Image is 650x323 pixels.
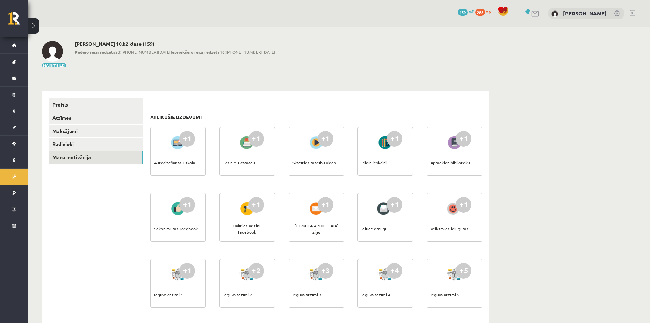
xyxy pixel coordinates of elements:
[248,131,264,147] div: +1
[387,197,402,213] div: +1
[49,125,143,138] a: Maksājumi
[431,151,470,175] div: Apmeklēt bibliotēku
[49,151,143,164] a: Mana motivācija
[248,263,264,279] div: +2
[154,282,183,307] div: Ieguva atzīmi 1
[248,197,264,213] div: +1
[387,131,402,147] div: +1
[75,41,275,47] h2: [PERSON_NAME] 10.b2 klase (159)
[150,127,206,176] a: +1 Autorizēšanās Eskolā
[318,197,333,213] div: +1
[49,138,143,151] a: Radinieki
[49,98,143,111] a: Profils
[179,263,195,279] div: +1
[75,49,115,55] b: Pēdējo reizi redzēts
[292,151,336,175] div: Skatīties mācību video
[361,282,390,307] div: Ieguva atzīmi 4
[75,49,275,55] span: 23:[PHONE_NUMBER][DATE] 16:[PHONE_NUMBER][DATE]
[475,9,485,16] span: 288
[431,216,469,241] div: Veiksmīgs ielūgums
[171,49,220,55] b: Iepriekšējo reizi redzēts
[8,12,28,30] a: Rīgas 1. Tālmācības vidusskola
[223,282,252,307] div: Ieguva atzīmi 2
[469,9,474,14] span: mP
[456,131,471,147] div: +1
[456,197,471,213] div: +1
[318,131,333,147] div: +1
[292,216,340,241] div: [DEMOGRAPHIC_DATA] ziņu
[179,197,195,213] div: +1
[179,131,195,147] div: +1
[318,263,333,279] div: +3
[154,151,195,175] div: Autorizēšanās Eskolā
[42,41,63,62] img: Maksims Vasiļjevs
[458,9,474,14] a: 159 mP
[150,114,202,120] h3: Atlikušie uzdevumi
[361,151,387,175] div: Pildīt ieskaiti
[456,263,471,279] div: +5
[223,151,255,175] div: Lasīt e-Grāmatu
[292,282,322,307] div: Ieguva atzīmi 3
[154,216,198,241] div: Sekot mums Facebook
[563,10,607,17] a: [PERSON_NAME]
[387,263,402,279] div: +4
[551,10,558,17] img: Maksims Vasiļjevs
[42,63,66,67] button: Mainīt bildi
[223,216,271,241] div: Dalīties ar ziņu Facebook
[361,216,388,241] div: Ielūgt draugu
[486,9,491,14] span: xp
[458,9,468,16] span: 159
[49,111,143,124] a: Atzīmes
[431,282,460,307] div: Ieguva atzīmi 5
[475,9,494,14] a: 288 xp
